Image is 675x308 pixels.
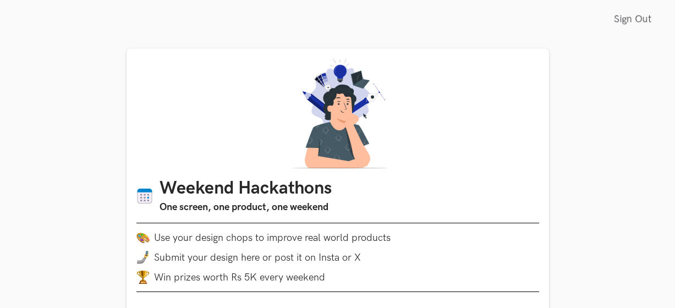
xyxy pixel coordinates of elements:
h1: Weekend Hackathons [160,178,332,200]
li: Use your design chops to improve real world products [136,231,539,244]
span: Submit your design here or post it on Insta or X [154,252,361,263]
img: mobile-in-hand.png [136,251,150,264]
li: Win prizes worth Rs 5K every weekend [136,271,539,284]
img: trophy.png [136,271,150,284]
a: Sign Out [614,7,657,31]
img: palette.png [136,231,150,244]
img: Calendar icon [136,188,153,205]
img: A designer thinking [285,58,391,168]
h3: One screen, one product, one weekend [160,200,332,215]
